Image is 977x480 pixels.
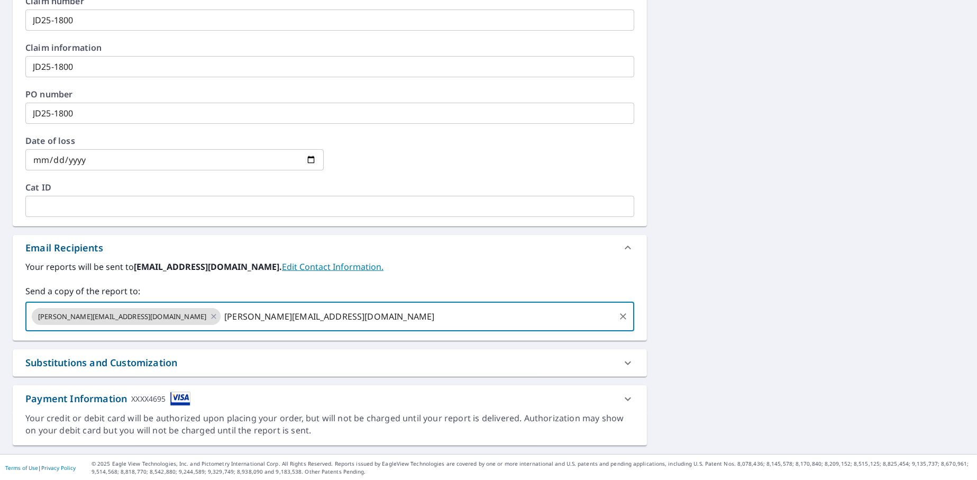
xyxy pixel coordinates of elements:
div: [PERSON_NAME][EMAIL_ADDRESS][DOMAIN_NAME] [32,308,221,325]
p: © 2025 Eagle View Technologies, Inc. and Pictometry International Corp. All Rights Reserved. Repo... [92,460,972,476]
div: Payment InformationXXXX4695cardImage [13,385,647,412]
div: Email Recipients [25,241,103,255]
a: Terms of Use [5,464,38,472]
label: Claim information [25,43,634,52]
label: Cat ID [25,183,634,192]
a: EditContactInfo [282,261,384,273]
div: Substitutions and Customization [13,349,647,376]
b: [EMAIL_ADDRESS][DOMAIN_NAME]. [134,261,282,273]
label: Send a copy of the report to: [25,285,634,297]
img: cardImage [170,392,190,406]
label: PO number [25,90,634,98]
div: Payment Information [25,392,190,406]
button: Clear [616,309,631,324]
label: Date of loss [25,137,324,145]
label: Your reports will be sent to [25,260,634,273]
div: XXXX4695 [131,392,166,406]
div: Email Recipients [13,235,647,260]
p: | [5,465,76,471]
div: Substitutions and Customization [25,356,177,370]
a: Privacy Policy [41,464,76,472]
div: Your credit or debit card will be authorized upon placing your order, but will not be charged unt... [25,412,634,437]
span: [PERSON_NAME][EMAIL_ADDRESS][DOMAIN_NAME] [32,312,213,322]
